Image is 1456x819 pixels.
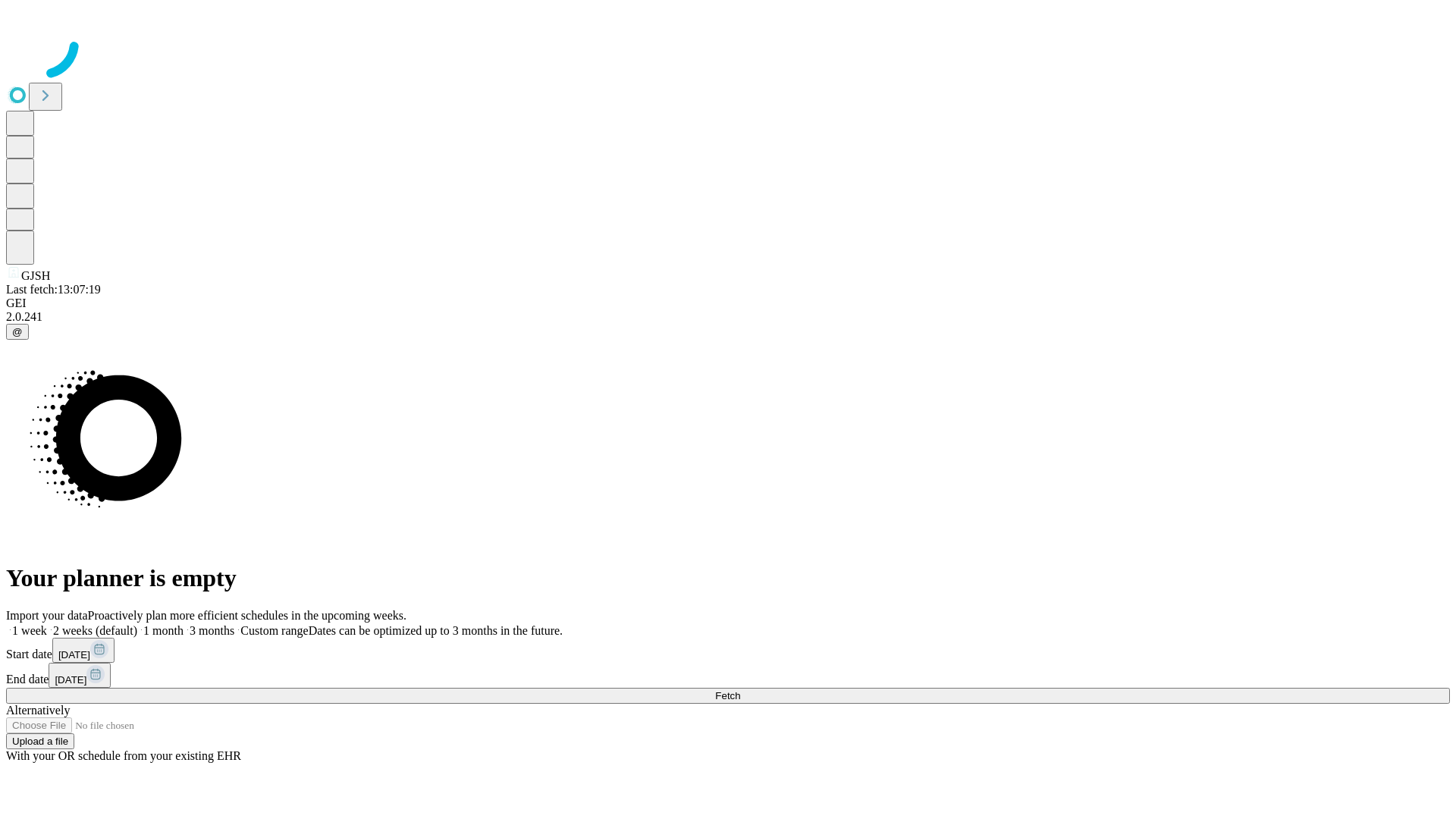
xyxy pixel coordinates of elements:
[143,624,184,637] span: 1 month
[21,269,50,282] span: GJSH
[6,749,241,762] span: With your OR schedule from your existing EHR
[309,624,563,637] span: Dates can be optimized up to 3 months in the future.
[12,326,23,337] span: @
[6,564,1450,592] h1: Your planner is empty
[6,638,1450,663] div: Start date
[6,704,70,717] span: Alternatively
[6,609,88,622] span: Import your data
[49,663,111,688] button: [DATE]
[6,663,1450,688] div: End date
[55,674,86,686] span: [DATE]
[715,690,740,701] span: Fetch
[58,649,90,661] span: [DATE]
[190,624,234,637] span: 3 months
[6,310,1450,324] div: 2.0.241
[53,624,137,637] span: 2 weeks (default)
[12,624,47,637] span: 1 week
[6,733,74,749] button: Upload a file
[88,609,406,622] span: Proactively plan more efficient schedules in the upcoming weeks.
[6,283,101,296] span: Last fetch: 13:07:19
[6,688,1450,704] button: Fetch
[6,324,29,340] button: @
[240,624,308,637] span: Custom range
[6,297,1450,310] div: GEI
[52,638,115,663] button: [DATE]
